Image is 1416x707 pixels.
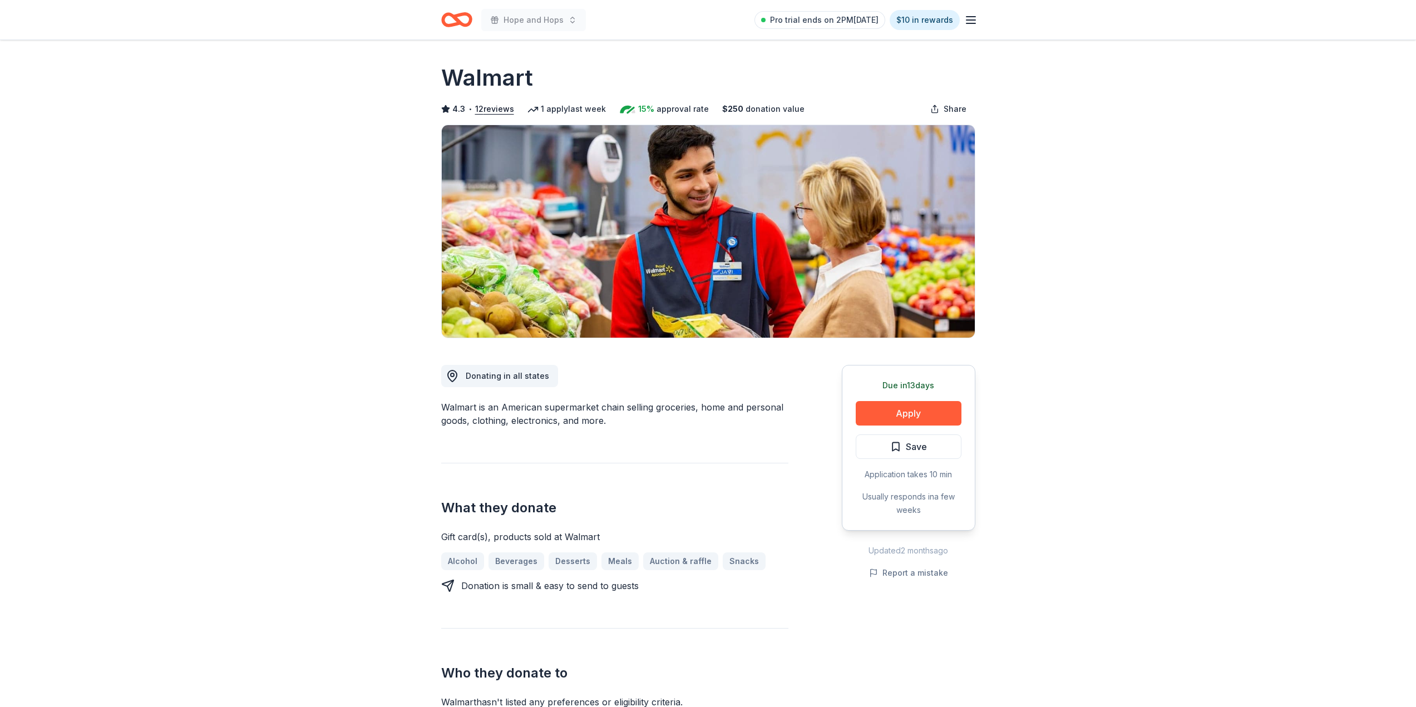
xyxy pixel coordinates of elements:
[746,102,805,116] span: donation value
[489,552,544,570] a: Beverages
[856,401,961,426] button: Apply
[441,62,533,93] h1: Walmart
[504,13,564,27] span: Hope and Hops
[856,490,961,517] div: Usually responds in a few weeks
[442,125,975,338] img: Image for Walmart
[441,7,472,33] a: Home
[481,9,586,31] button: Hope and Hops
[856,434,961,459] button: Save
[856,468,961,481] div: Application takes 10 min
[452,102,465,116] span: 4.3
[475,102,514,116] button: 12reviews
[601,552,639,570] a: Meals
[722,102,743,116] span: $ 250
[527,102,606,116] div: 1 apply last week
[643,552,718,570] a: Auction & raffle
[770,13,879,27] span: Pro trial ends on 2PM[DATE]
[441,552,484,570] a: Alcohol
[869,566,948,580] button: Report a mistake
[754,11,885,29] a: Pro trial ends on 2PM[DATE]
[466,371,549,380] span: Donating in all states
[906,439,927,454] span: Save
[441,499,788,517] h2: What they donate
[657,102,709,116] span: approval rate
[944,102,966,116] span: Share
[890,10,960,30] a: $10 in rewards
[638,102,654,116] span: 15%
[723,552,766,570] a: Snacks
[842,544,975,557] div: Updated 2 months ago
[441,664,788,682] h2: Who they donate to
[549,552,597,570] a: Desserts
[468,105,472,113] span: •
[441,401,788,427] div: Walmart is an American supermarket chain selling groceries, home and personal goods, clothing, el...
[461,579,639,592] div: Donation is small & easy to send to guests
[856,379,961,392] div: Due in 13 days
[441,530,788,543] div: Gift card(s), products sold at Walmart
[921,98,975,120] button: Share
